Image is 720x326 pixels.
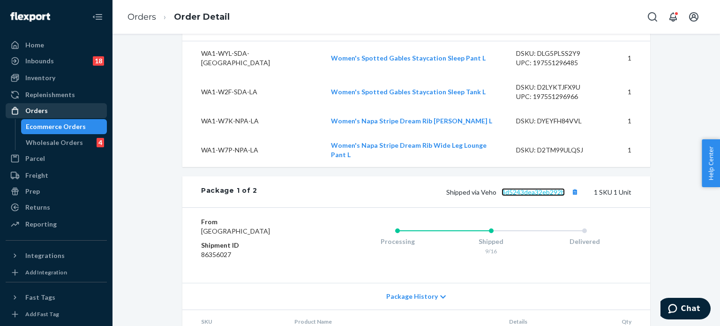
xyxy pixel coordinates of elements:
[6,309,107,320] a: Add Fast Tag
[612,133,650,167] td: 1
[26,138,83,147] div: Wholesale Orders
[174,12,230,22] a: Order Detail
[25,293,55,302] div: Fast Tags
[10,12,50,22] img: Flexport logo
[444,247,538,255] div: 9/16
[201,250,313,259] dd: 86356027
[331,88,486,96] a: Women's Spotted Gables Staycation Sleep Tank L
[569,186,581,198] button: Copy tracking number
[127,12,156,22] a: Orders
[25,220,57,229] div: Reporting
[25,187,40,196] div: Prep
[6,103,107,118] a: Orders
[120,3,237,31] ol: breadcrumbs
[201,186,257,198] div: Package 1 of 2
[6,267,107,278] a: Add Integration
[97,138,104,147] div: 4
[6,217,107,232] a: Reporting
[25,90,75,99] div: Replenishments
[6,151,107,166] a: Parcel
[201,217,313,227] dt: From
[702,139,720,187] button: Help Center
[25,203,50,212] div: Returns
[516,116,604,126] div: DSKU: DYEYFH84VVL
[6,184,107,199] a: Prep
[93,56,104,66] div: 18
[6,70,107,85] a: Inventory
[351,237,444,246] div: Processing
[21,135,107,150] a: Wholesale Orders4
[612,109,650,133] td: 1
[612,41,650,76] td: 1
[538,237,631,246] div: Delivered
[25,171,48,180] div: Freight
[25,40,44,50] div: Home
[6,87,107,102] a: Replenishments
[26,122,86,131] div: Ecommerce Orders
[331,141,487,159] a: Women's Napa Stripe Dream Rib Wide Leg Lounge Pant L
[201,227,270,235] span: [GEOGRAPHIC_DATA]
[516,83,604,92] div: DSKU: D2LYKTJFX9U
[25,310,59,318] div: Add Fast Tag
[516,58,604,68] div: UPC: 197551296485
[516,49,604,58] div: DSKU: DLG5PLSS2Y9
[88,8,107,26] button: Close Navigation
[516,145,604,155] div: DSKU: D2TM99ULQSJ
[446,188,581,196] span: Shipped via Veho
[643,8,662,26] button: Open Search Box
[331,117,492,125] a: Women's Napa Stripe Dream Rib [PERSON_NAME] L
[6,168,107,183] a: Freight
[6,38,107,53] a: Home
[25,106,48,115] div: Orders
[684,8,703,26] button: Open account menu
[25,251,65,260] div: Integrations
[6,53,107,68] a: Inbounds18
[6,200,107,215] a: Returns
[6,248,107,263] button: Integrations
[257,186,631,198] div: 1 SKU 1 Unit
[6,290,107,305] button: Fast Tags
[182,41,323,76] td: WA1-WYL-SDA-[GEOGRAPHIC_DATA]
[444,237,538,246] div: Shipped
[25,268,67,276] div: Add Integration
[182,109,323,133] td: WA1-W7K-NPA-LA
[331,54,486,62] a: Women's Spotted Gables Staycation Sleep Pant L
[502,188,565,196] a: 4d5243dea32eb292b
[516,92,604,101] div: UPC: 197551296966
[25,154,45,163] div: Parcel
[25,56,54,66] div: Inbounds
[21,119,107,134] a: Ecommerce Orders
[182,75,323,109] td: WA1-W2F-SDA-LA
[182,133,323,167] td: WA1-W7P-NPA-LA
[664,8,682,26] button: Open notifications
[386,292,438,301] span: Package History
[612,75,650,109] td: 1
[25,73,55,83] div: Inventory
[201,241,313,250] dt: Shipment ID
[660,298,711,321] iframe: Opens a widget where you can chat to one of our agents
